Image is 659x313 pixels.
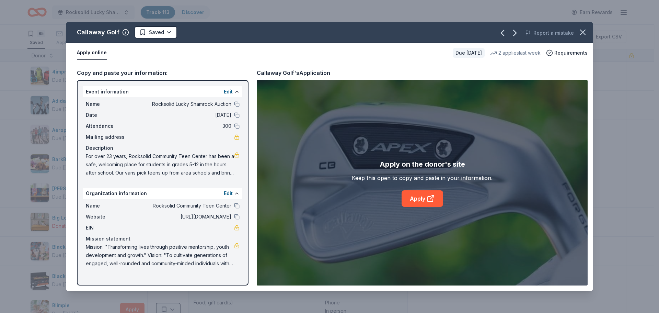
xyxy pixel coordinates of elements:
[86,243,234,268] span: Mission: "Transforming lives through positive mentorship, youth development and growth." Vision: ...
[77,46,107,60] button: Apply online
[453,48,485,58] div: Due [DATE]
[525,29,574,37] button: Report a mistake
[132,202,231,210] span: Rocksolid Community Teen Center
[224,189,233,198] button: Edit
[402,190,443,207] a: Apply
[554,49,588,57] span: Requirements
[132,111,231,119] span: [DATE]
[86,202,132,210] span: Name
[83,86,242,97] div: Event information
[135,26,177,38] button: Saved
[352,174,493,182] div: Keep this open to copy and paste in your information.
[86,133,132,141] span: Mailing address
[380,159,465,170] div: Apply on the donor's site
[77,27,119,38] div: Callaway Golf
[77,68,248,77] div: Copy and paste your information:
[86,122,132,130] span: Attendance
[132,122,231,130] span: 300
[83,188,242,199] div: Organization information
[86,111,132,119] span: Date
[86,235,240,243] div: Mission statement
[132,100,231,108] span: Rocksolid Lucky Shamrock Auction
[86,224,132,232] span: EIN
[257,68,330,77] div: Callaway Golf's Application
[546,49,588,57] button: Requirements
[149,28,164,36] span: Saved
[86,152,234,177] span: For over 23 years, Rocksolid Community Teen Center has been a safe, welcoming place for students ...
[86,100,132,108] span: Name
[490,49,541,57] div: 2 applies last week
[132,213,231,221] span: [URL][DOMAIN_NAME]
[86,213,132,221] span: Website
[224,88,233,96] button: Edit
[86,144,240,152] div: Description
